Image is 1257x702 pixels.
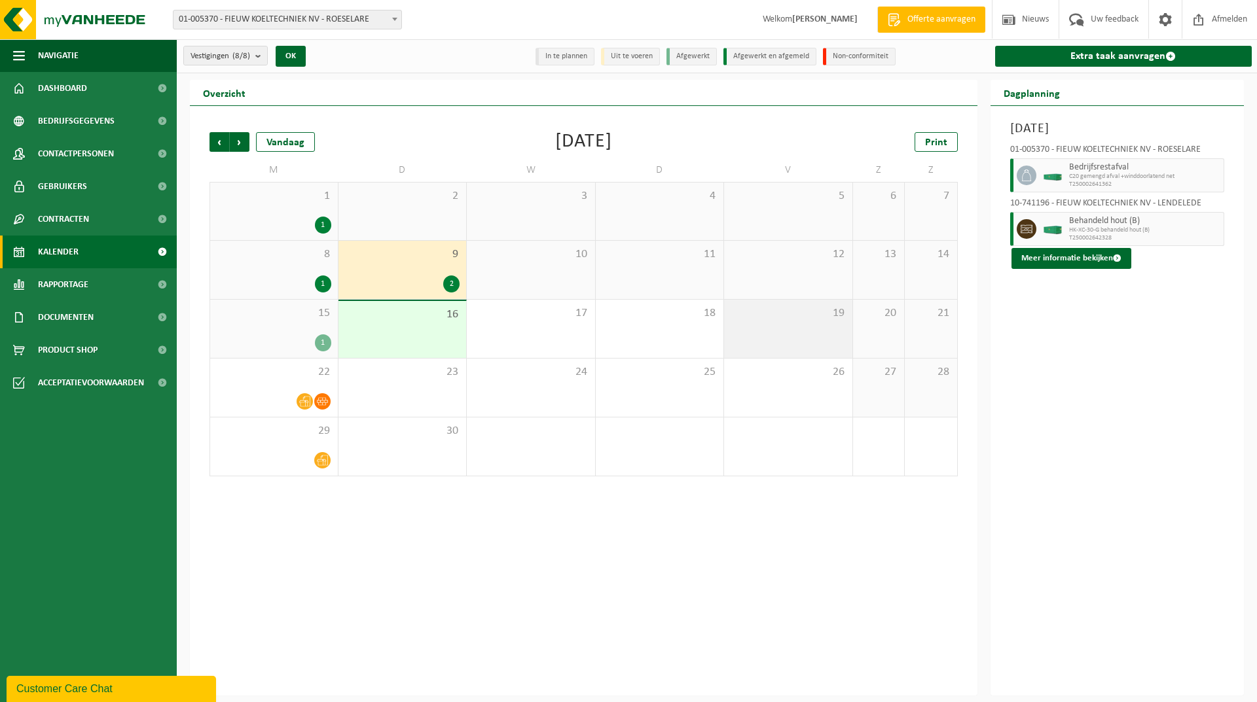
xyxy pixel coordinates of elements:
[467,158,596,182] td: W
[38,72,87,105] span: Dashboard
[1043,171,1063,181] img: HK-XC-20-GN-00
[731,247,846,262] span: 12
[217,424,331,438] span: 29
[602,365,718,379] span: 25
[217,189,331,203] span: 1
[602,189,718,203] span: 4
[1010,199,1225,212] div: 10-741196 - FIEUW KOELTECHNIEK NV - LENDELEDE
[338,158,467,182] td: D
[1069,181,1221,188] span: T250002641362
[345,247,460,262] span: 9
[38,334,98,366] span: Product Shop
[183,46,268,65] button: Vestigingen(8/8)
[1010,145,1225,158] div: 01-005370 - FIEUW KOELTECHNIEK NV - ROESELARE
[911,247,950,262] span: 14
[38,366,144,399] span: Acceptatievoorwaarden
[723,48,816,65] li: Afgewerkt en afgemeld
[1010,119,1225,139] h3: [DATE]
[925,137,947,148] span: Print
[315,217,331,234] div: 1
[473,189,589,203] span: 3
[1069,234,1221,242] span: T250002642328
[209,158,338,182] td: M
[905,158,957,182] td: Z
[602,247,718,262] span: 11
[443,275,460,292] div: 2
[217,247,331,262] span: 8
[217,365,331,379] span: 22
[877,7,985,33] a: Offerte aanvragen
[345,424,460,438] span: 30
[1069,216,1221,226] span: Behandeld hout (B)
[995,46,1252,67] a: Extra taak aanvragen
[1069,226,1221,234] span: HK-XC-30-G behandeld hout (B)
[911,365,950,379] span: 28
[209,132,229,152] span: Vorige
[666,48,717,65] li: Afgewerkt
[276,46,306,67] button: OK
[473,306,589,321] span: 17
[315,275,331,292] div: 1
[601,48,660,65] li: Uit te voeren
[173,10,401,29] span: 01-005370 - FIEUW KOELTECHNIEK NV - ROESELARE
[38,105,115,137] span: Bedrijfsgegevens
[38,137,114,170] span: Contactpersonen
[191,46,250,66] span: Vestigingen
[38,39,79,72] span: Navigatie
[904,13,979,26] span: Offerte aanvragen
[860,247,898,262] span: 13
[473,365,589,379] span: 24
[596,158,725,182] td: D
[555,132,612,152] div: [DATE]
[853,158,905,182] td: Z
[345,365,460,379] span: 23
[38,236,79,268] span: Kalender
[345,189,460,203] span: 2
[256,132,315,152] div: Vandaag
[731,365,846,379] span: 26
[232,52,250,60] count: (8/8)
[1043,224,1063,234] img: HK-XC-30-GN-00
[38,301,94,334] span: Documenten
[911,306,950,321] span: 21
[345,307,460,322] span: 16
[915,132,958,152] a: Print
[230,132,249,152] span: Volgende
[991,80,1073,105] h2: Dagplanning
[38,203,89,236] span: Contracten
[173,10,402,29] span: 01-005370 - FIEUW KOELTECHNIEK NV - ROESELARE
[860,306,898,321] span: 20
[1011,248,1131,269] button: Meer informatie bekijken
[823,48,896,65] li: Non-conformiteit
[38,268,88,301] span: Rapportage
[315,334,331,351] div: 1
[217,306,331,321] span: 15
[38,170,87,203] span: Gebruikers
[731,189,846,203] span: 5
[473,247,589,262] span: 10
[190,80,259,105] h2: Overzicht
[7,673,219,702] iframe: chat widget
[1069,173,1221,181] span: C20 gemengd afval +winddoorlatend net
[536,48,594,65] li: In te plannen
[602,306,718,321] span: 18
[731,306,846,321] span: 19
[1069,162,1221,173] span: Bedrijfsrestafval
[911,189,950,203] span: 7
[792,14,858,24] strong: [PERSON_NAME]
[724,158,853,182] td: V
[860,365,898,379] span: 27
[860,189,898,203] span: 6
